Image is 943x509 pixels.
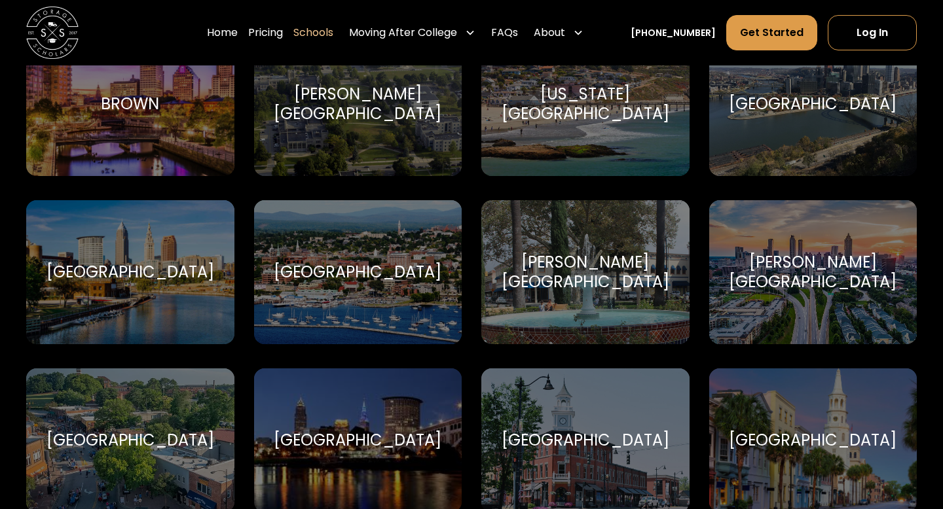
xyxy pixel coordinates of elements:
div: [GEOGRAPHIC_DATA] [274,430,441,450]
a: Pricing [248,14,283,51]
div: About [528,14,589,51]
img: Storage Scholars main logo [26,7,79,59]
div: [GEOGRAPHIC_DATA] [46,262,214,282]
a: Home [207,14,238,51]
a: Go to selected school [709,200,917,344]
div: [PERSON_NAME][GEOGRAPHIC_DATA] [725,253,902,292]
div: [GEOGRAPHIC_DATA] [729,94,897,114]
a: [PHONE_NUMBER] [631,26,716,40]
a: Go to selected school [481,200,690,344]
div: [GEOGRAPHIC_DATA] [46,430,214,450]
a: FAQs [491,14,518,51]
a: Go to selected school [481,32,690,176]
a: Schools [293,14,333,51]
div: Moving After College [349,25,457,41]
div: [GEOGRAPHIC_DATA] [729,430,897,450]
div: Moving After College [344,14,481,51]
div: [PERSON_NAME][GEOGRAPHIC_DATA] [270,84,447,124]
div: [GEOGRAPHIC_DATA] [274,262,441,282]
a: Go to selected school [26,200,234,344]
div: [GEOGRAPHIC_DATA] [502,430,669,450]
div: [US_STATE][GEOGRAPHIC_DATA] [497,84,674,124]
a: Go to selected school [254,32,462,176]
a: Go to selected school [26,32,234,176]
a: Get Started [726,15,817,50]
div: [PERSON_NAME][GEOGRAPHIC_DATA] [497,253,674,292]
a: Go to selected school [709,32,917,176]
a: Log In [828,15,917,50]
a: Go to selected school [254,200,462,344]
div: About [534,25,565,41]
div: Brown [101,94,159,114]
